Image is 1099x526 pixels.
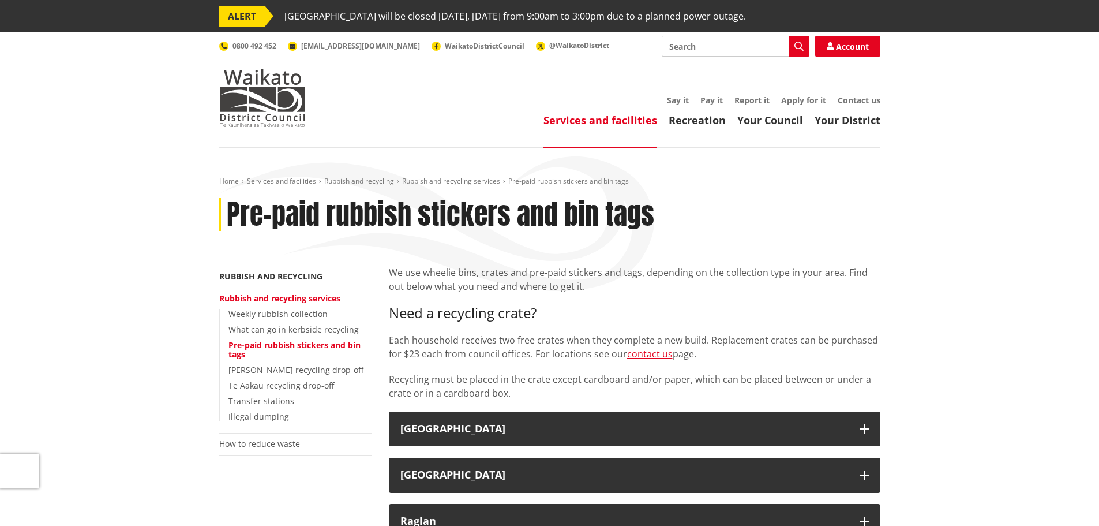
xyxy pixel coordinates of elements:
a: 0800 492 452 [219,41,276,51]
a: Report it [734,95,770,106]
a: Home [219,176,239,186]
a: Illegal dumping [228,411,289,422]
a: How to reduce waste [219,438,300,449]
a: Weekly rubbish collection [228,308,328,319]
a: Rubbish and recycling services [402,176,500,186]
a: [EMAIL_ADDRESS][DOMAIN_NAME] [288,41,420,51]
a: Services and facilities [543,113,657,127]
span: 0800 492 452 [232,41,276,51]
a: Rubbish and recycling [324,176,394,186]
a: Your District [815,113,880,127]
input: Search input [662,36,809,57]
span: ALERT [219,6,265,27]
h3: Need a recycling crate? [389,305,880,322]
a: WaikatoDistrictCouncil [432,41,524,51]
a: [PERSON_NAME] recycling drop-off [228,364,363,375]
span: Pre-paid rubbish stickers and bin tags [508,176,629,186]
a: Apply for it [781,95,826,106]
a: @WaikatoDistrict [536,40,609,50]
a: Account [815,36,880,57]
a: Your Council [737,113,803,127]
p: Each household receives two free crates when they complete a new build. Replacement crates can be... [389,333,880,361]
a: Recreation [669,113,726,127]
a: Contact us [838,95,880,106]
button: [GEOGRAPHIC_DATA] [389,412,880,446]
a: Rubbish and recycling [219,271,322,282]
div: [GEOGRAPHIC_DATA] [400,469,848,481]
span: [GEOGRAPHIC_DATA] will be closed [DATE], [DATE] from 9:00am to 3:00pm due to a planned power outage. [284,6,746,27]
p: We use wheelie bins, crates and pre-paid stickers and tags, depending on the collection type in y... [389,266,880,293]
h1: Pre-paid rubbish stickers and bin tags [227,198,654,232]
span: WaikatoDistrictCouncil [445,41,524,51]
a: Te Aakau recycling drop-off [228,380,334,391]
a: contact us [627,348,673,360]
span: [EMAIL_ADDRESS][DOMAIN_NAME] [301,41,420,51]
p: Recycling must be placed in the crate except cardboard and/or paper, which can be placed between ... [389,372,880,400]
a: What can go in kerbside recycling [228,324,359,335]
span: @WaikatoDistrict [549,40,609,50]
a: Transfer stations [228,396,294,406]
img: Waikato District Council - Te Kaunihera aa Takiwaa o Waikato [219,69,306,127]
a: Pay it [700,95,723,106]
button: [GEOGRAPHIC_DATA] [389,458,880,493]
a: Services and facilities [247,176,316,186]
a: Say it [667,95,689,106]
a: Rubbish and recycling services [219,293,340,304]
nav: breadcrumb [219,177,880,186]
a: Pre-paid rubbish stickers and bin tags [228,340,361,360]
div: [GEOGRAPHIC_DATA] [400,423,848,435]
